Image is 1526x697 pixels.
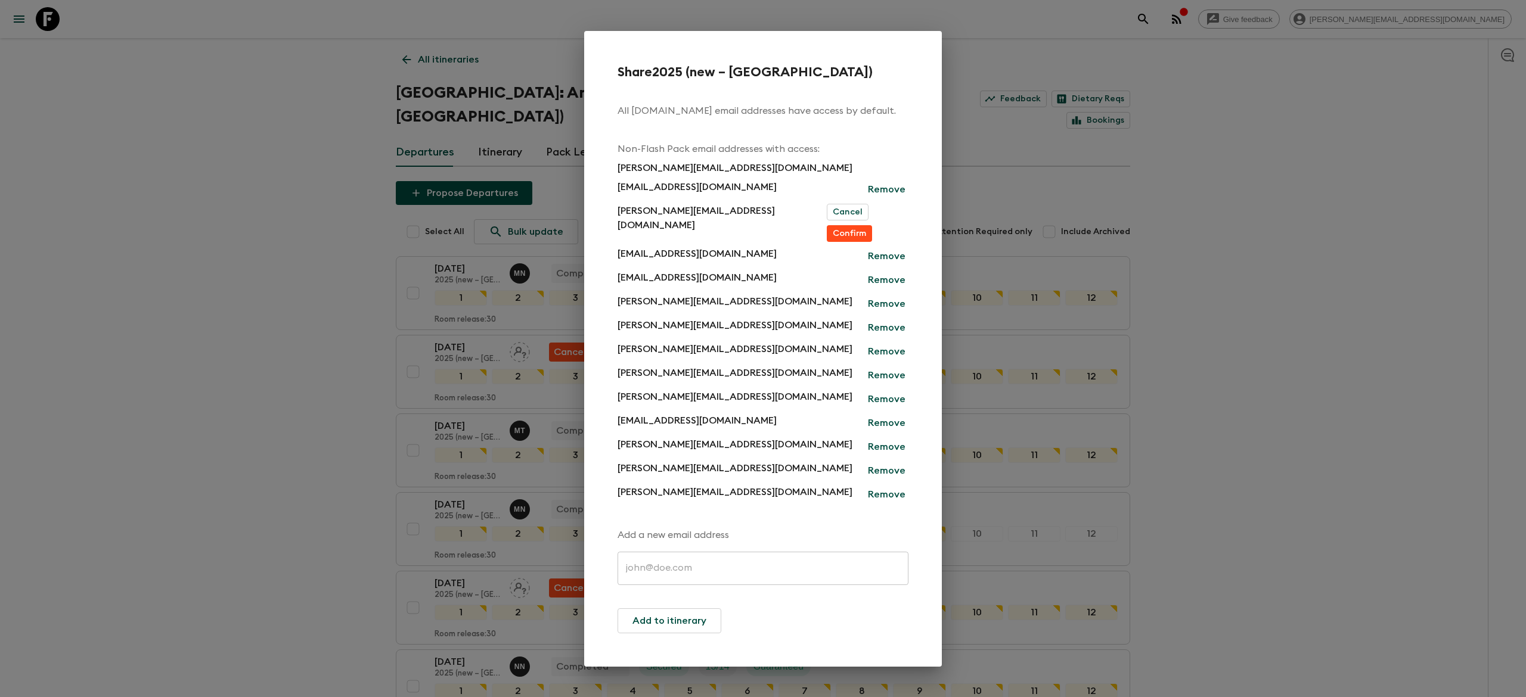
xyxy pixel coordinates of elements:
[618,161,852,175] p: [PERSON_NAME][EMAIL_ADDRESS][DOMAIN_NAME]
[618,180,777,199] p: [EMAIL_ADDRESS][DOMAIN_NAME]
[865,318,908,337] button: Remove
[618,104,908,118] p: All [DOMAIN_NAME] email addresses have access by default.
[827,225,872,242] button: Confirm
[868,344,905,359] p: Remove
[868,440,905,454] p: Remove
[865,390,908,409] button: Remove
[618,437,852,456] p: [PERSON_NAME][EMAIL_ADDRESS][DOMAIN_NAME]
[868,297,905,311] p: Remove
[618,366,852,385] p: [PERSON_NAME][EMAIL_ADDRESS][DOMAIN_NAME]
[618,608,721,633] button: Add to itinerary
[827,204,869,220] button: Cancel
[868,368,905,382] p: Remove
[865,180,908,199] button: Remove
[865,270,908,290] button: Remove
[618,247,777,266] p: [EMAIL_ADDRESS][DOMAIN_NAME]
[865,366,908,385] button: Remove
[868,463,905,478] p: Remove
[618,318,852,337] p: [PERSON_NAME][EMAIL_ADDRESS][DOMAIN_NAME]
[618,461,852,480] p: [PERSON_NAME][EMAIL_ADDRESS][DOMAIN_NAME]
[865,247,908,266] button: Remove
[618,390,852,409] p: [PERSON_NAME][EMAIL_ADDRESS][DOMAIN_NAME]
[865,294,908,313] button: Remove
[618,294,852,313] p: [PERSON_NAME][EMAIL_ADDRESS][DOMAIN_NAME]
[865,485,908,504] button: Remove
[618,204,827,242] p: [PERSON_NAME][EMAIL_ADDRESS][DOMAIN_NAME]
[618,270,777,290] p: [EMAIL_ADDRESS][DOMAIN_NAME]
[868,487,905,502] p: Remove
[618,552,908,585] input: john@doe.com
[868,392,905,406] p: Remove
[865,342,908,361] button: Remove
[865,461,908,480] button: Remove
[618,64,908,80] h2: Share 2025 (new – [GEOGRAPHIC_DATA])
[618,342,852,361] p: [PERSON_NAME][EMAIL_ADDRESS][DOMAIN_NAME]
[618,485,852,504] p: [PERSON_NAME][EMAIL_ADDRESS][DOMAIN_NAME]
[865,413,908,432] button: Remove
[868,416,905,430] p: Remove
[868,321,905,335] p: Remove
[618,413,777,432] p: [EMAIL_ADDRESS][DOMAIN_NAME]
[865,437,908,456] button: Remove
[618,528,729,542] p: Add a new email address
[618,142,908,156] p: Non-Flash Pack email addresses with access:
[868,273,905,287] p: Remove
[868,182,905,197] p: Remove
[868,249,905,263] p: Remove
